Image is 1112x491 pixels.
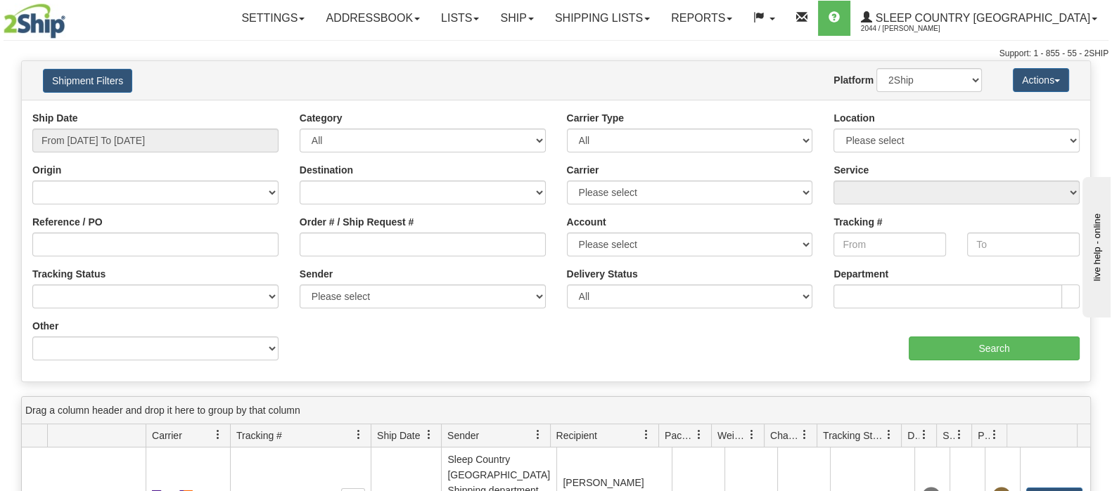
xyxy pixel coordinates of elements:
span: Weight [717,428,747,443]
span: Ship Date [377,428,420,443]
a: Sender filter column settings [526,423,550,447]
input: To [967,233,1080,256]
input: Search [909,336,1080,360]
label: Tracking Status [32,267,106,281]
div: grid grouping header [22,397,1090,424]
label: Carrier Type [567,111,624,125]
a: Tracking Status filter column settings [877,423,901,447]
span: Carrier [152,428,182,443]
div: Support: 1 - 855 - 55 - 2SHIP [4,48,1108,60]
a: Packages filter column settings [687,423,711,447]
label: Order # / Ship Request # [300,215,414,229]
span: Packages [665,428,694,443]
a: Carrier filter column settings [206,423,230,447]
iframe: chat widget [1080,174,1111,317]
label: Location [833,111,874,125]
label: Department [833,267,888,281]
label: Category [300,111,343,125]
a: Ship Date filter column settings [417,423,441,447]
a: Lists [430,1,490,36]
span: Pickup Status [978,428,990,443]
span: Sleep Country [GEOGRAPHIC_DATA] [872,12,1090,24]
a: Ship [490,1,544,36]
a: Shipping lists [544,1,660,36]
input: From [833,233,946,256]
a: Addressbook [315,1,430,36]
label: Carrier [567,163,599,177]
label: Delivery Status [567,267,638,281]
a: Charge filter column settings [793,423,817,447]
span: 2044 / [PERSON_NAME] [861,22,966,36]
label: Origin [32,163,61,177]
span: Tracking Status [823,428,884,443]
label: Account [567,215,606,229]
a: Pickup Status filter column settings [983,423,1006,447]
span: Charge [770,428,800,443]
a: Settings [231,1,315,36]
a: Tracking # filter column settings [347,423,371,447]
button: Shipment Filters [43,69,132,93]
label: Other [32,319,58,333]
button: Actions [1013,68,1069,92]
label: Tracking # [833,215,882,229]
label: Platform [833,73,874,87]
label: Destination [300,163,353,177]
a: Sleep Country [GEOGRAPHIC_DATA] 2044 / [PERSON_NAME] [850,1,1108,36]
label: Service [833,163,869,177]
a: Reports [660,1,743,36]
label: Sender [300,267,333,281]
span: Sender [447,428,479,443]
a: Delivery Status filter column settings [912,423,936,447]
span: Recipient [556,428,597,443]
span: Delivery Status [907,428,919,443]
a: Recipient filter column settings [634,423,658,447]
a: Shipment Issues filter column settings [947,423,971,447]
div: live help - online [11,12,130,22]
a: Weight filter column settings [740,423,764,447]
span: Shipment Issues [942,428,954,443]
span: Tracking # [236,428,282,443]
label: Ship Date [32,111,78,125]
img: logo2044.jpg [4,4,65,39]
label: Reference / PO [32,215,103,229]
